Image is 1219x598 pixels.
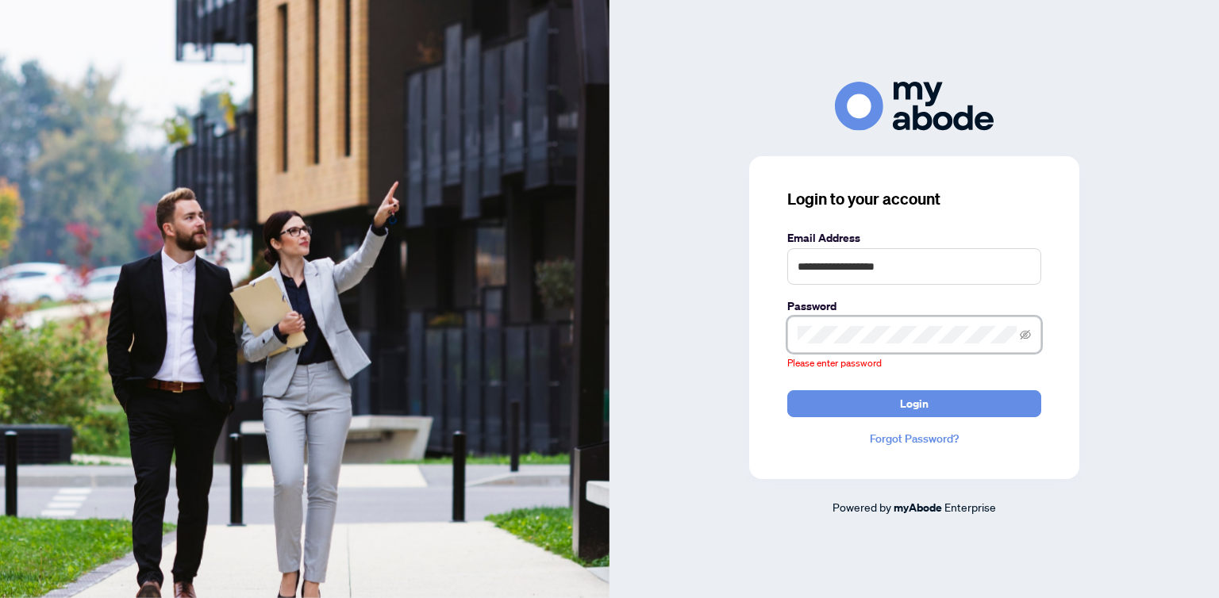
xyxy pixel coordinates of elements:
[835,82,994,130] img: ma-logo
[787,390,1041,417] button: Login
[787,430,1041,447] a: Forgot Password?
[787,188,1041,210] h3: Login to your account
[787,297,1041,315] label: Password
[787,357,882,369] span: Please enter password
[1020,329,1031,340] span: eye-invisible
[944,500,996,514] span: Enterprise
[894,499,942,516] a: myAbode
[900,391,929,416] span: Login
[833,500,891,514] span: Powered by
[787,229,1041,247] label: Email Address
